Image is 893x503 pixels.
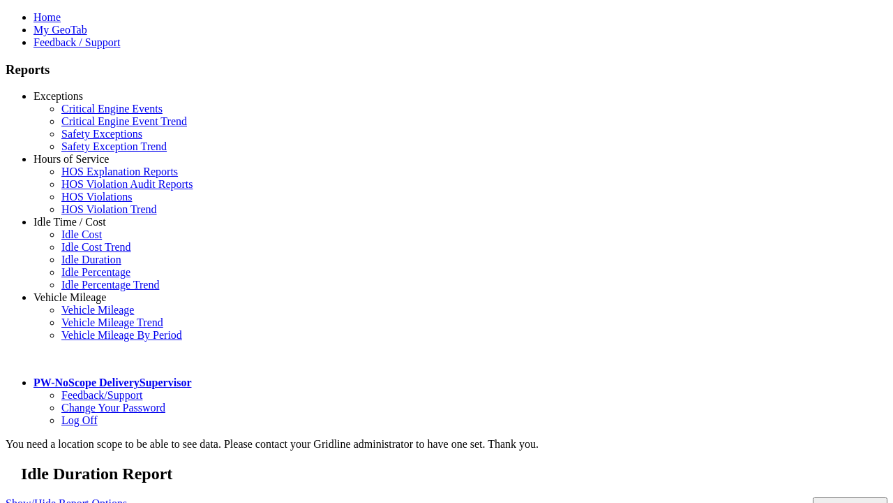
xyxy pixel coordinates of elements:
a: Hours of Service [33,153,109,165]
a: Idle Percentage Trend [61,279,159,291]
a: HOS Violation Audit Reports [61,178,193,190]
a: Vehicle Mileage [33,291,106,303]
a: Vehicle Mileage By Period [61,329,182,341]
a: Vehicle Mileage [61,304,134,316]
a: Change Your Password [61,402,165,414]
a: Idle Percentage [61,266,130,278]
a: Idle Cost [61,228,102,240]
a: Safety Exception Trend [61,140,167,152]
a: My GeoTab [33,24,87,36]
a: PW-NoScope DeliverySupervisor [33,377,191,388]
a: Feedback/Support [61,389,142,401]
a: Log Off [61,414,98,426]
a: Vehicle Mileage Trend [61,316,163,328]
a: Idle Cost Trend [61,241,131,253]
a: Feedback / Support [33,36,120,48]
a: Idle Time / Cost [33,216,106,228]
a: Idle Duration [61,254,121,265]
a: Home [33,11,61,23]
a: Critical Engine Event Trend [61,115,187,127]
h2: Idle Duration Report [21,465,887,483]
a: Safety Exceptions [61,128,142,140]
a: HOS Violation Trend [61,203,157,215]
a: Exceptions [33,90,83,102]
a: HOS Explanation Reports [61,166,178,177]
a: HOS Violations [61,191,132,203]
h3: Reports [6,62,887,78]
div: You need a location scope to be able to see data. Please contact your Gridline administrator to h... [6,438,887,451]
a: Critical Engine Events [61,103,163,115]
